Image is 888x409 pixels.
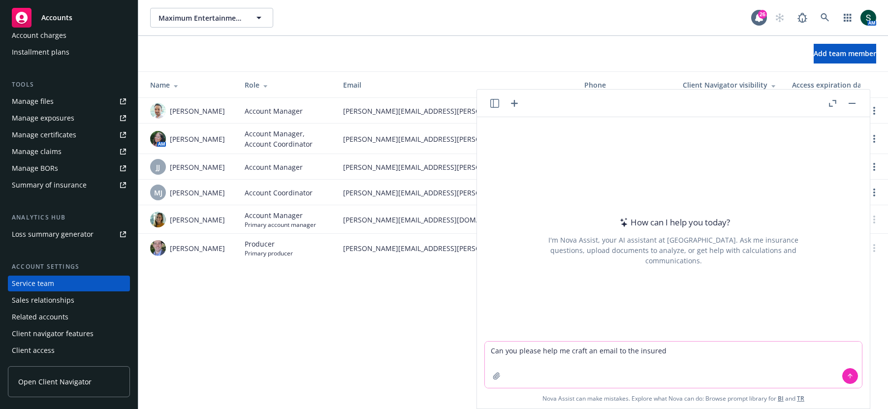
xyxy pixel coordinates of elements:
span: Producer [245,239,293,249]
div: Account settings [8,262,130,272]
div: Summary of insurance [12,177,87,193]
span: Maximum Entertainment, LLC [159,13,244,23]
span: [PERSON_NAME][EMAIL_ADDRESS][PERSON_NAME][DOMAIN_NAME] [343,162,569,172]
div: Client access [12,343,55,358]
a: Account charges [8,28,130,43]
div: Phone [584,80,667,90]
div: Manage claims [12,144,62,159]
span: Accounts [41,14,72,22]
span: [PERSON_NAME] [170,215,225,225]
div: 26 [758,10,767,19]
a: Installment plans [8,44,130,60]
a: Manage certificates [8,127,130,143]
span: [PERSON_NAME][EMAIL_ADDRESS][PERSON_NAME][DOMAIN_NAME] [343,188,569,198]
a: Sales relationships [8,292,130,308]
a: TR [797,394,804,403]
textarea: Can you please help me craft an email to the insured [485,342,862,388]
a: Switch app [838,8,857,28]
div: Analytics hub [8,213,130,222]
a: Accounts [8,4,130,31]
span: [PERSON_NAME][EMAIL_ADDRESS][PERSON_NAME][DOMAIN_NAME] [343,106,569,116]
a: Open options [868,161,880,173]
button: Maximum Entertainment, LLC [150,8,273,28]
img: photo [150,131,166,147]
a: Search [815,8,835,28]
a: Manage files [8,94,130,109]
img: photo [150,103,166,119]
div: Loss summary generator [12,226,94,242]
span: [PERSON_NAME] [170,106,225,116]
a: BI [778,394,784,403]
span: [PERSON_NAME] [170,243,225,253]
div: Account charges [12,28,66,43]
button: Add team member [814,44,876,63]
span: Account Manager [245,210,316,220]
div: Email [343,80,569,90]
div: Client Navigator visibility [683,80,776,90]
span: [PERSON_NAME] [170,134,225,144]
a: Summary of insurance [8,177,130,193]
span: Account Manager [245,106,303,116]
div: Sales relationships [12,292,74,308]
div: I'm Nova Assist, your AI assistant at [GEOGRAPHIC_DATA]. Ask me insurance questions, upload docum... [535,235,812,266]
a: Open options [868,187,880,198]
a: Client navigator features [8,326,130,342]
span: Nova Assist can make mistakes. Explore what Nova can do: Browse prompt library for and [481,388,866,409]
div: How can I help you today? [617,216,730,229]
img: photo [860,10,876,26]
div: Manage files [12,94,54,109]
span: [PERSON_NAME][EMAIL_ADDRESS][PERSON_NAME][DOMAIN_NAME] [343,134,569,144]
a: Start snowing [770,8,790,28]
img: photo [150,212,166,227]
div: Related accounts [12,309,68,325]
span: Primary account manager [245,220,316,229]
div: Manage certificates [12,127,76,143]
a: Open options [868,133,880,145]
div: Manage exposures [12,110,74,126]
div: Manage BORs [12,160,58,176]
a: Client access [8,343,130,358]
span: Primary producer [245,249,293,257]
span: Account Manager, Account Coordinator [245,128,327,149]
a: Manage claims [8,144,130,159]
span: JJ [156,162,160,172]
span: Open Client Navigator [18,377,92,387]
span: [PERSON_NAME] [170,188,225,198]
span: Account Coordinator [245,188,313,198]
a: Report a Bug [793,8,812,28]
img: photo [150,240,166,256]
span: Account Manager [245,162,303,172]
div: Access expiration date [792,80,885,90]
a: Manage BORs [8,160,130,176]
a: Loss summary generator [8,226,130,242]
a: Related accounts [8,309,130,325]
div: Role [245,80,327,90]
div: Installment plans [12,44,69,60]
a: Manage exposures [8,110,130,126]
span: MJ [154,188,162,198]
span: [PERSON_NAME][EMAIL_ADDRESS][DOMAIN_NAME] [343,215,569,225]
div: Client navigator features [12,326,94,342]
a: Service team [8,276,130,291]
div: Tools [8,80,130,90]
span: [PERSON_NAME][EMAIL_ADDRESS][PERSON_NAME][DOMAIN_NAME] [343,243,569,253]
div: Service team [12,276,54,291]
div: Name [150,80,229,90]
span: Add team member [814,49,876,58]
span: [PERSON_NAME] [170,162,225,172]
a: Open options [868,105,880,117]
